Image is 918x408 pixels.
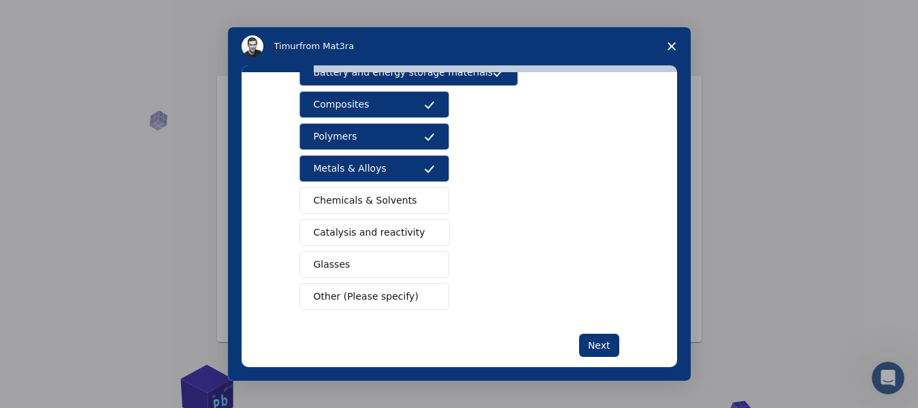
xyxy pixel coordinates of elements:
[299,187,449,214] button: Chemicals & Solvents
[579,334,619,357] button: Next
[299,91,449,118] button: Composites
[299,283,449,310] button: Other (Please specify)
[314,97,370,112] span: Composites
[314,193,417,208] span: Chemicals & Solvents
[314,129,357,144] span: Polymers
[314,289,419,304] span: Other (Please specify)
[314,161,387,176] span: Metals & Alloys
[314,225,425,240] span: Catalysis and reactivity
[653,27,691,65] span: Close survey
[299,59,519,86] button: Battery and energy storage materials
[299,219,450,246] button: Catalysis and reactivity
[299,251,449,278] button: Glasses
[274,41,299,51] span: Timur
[242,35,263,57] img: Profile image for Timur
[299,155,449,182] button: Metals & Alloys
[299,41,354,51] span: from Mat3ra
[299,123,449,150] button: Polymers
[22,10,88,22] span: Assistance
[314,257,350,272] span: Glasses
[314,65,493,80] span: Battery and energy storage materials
